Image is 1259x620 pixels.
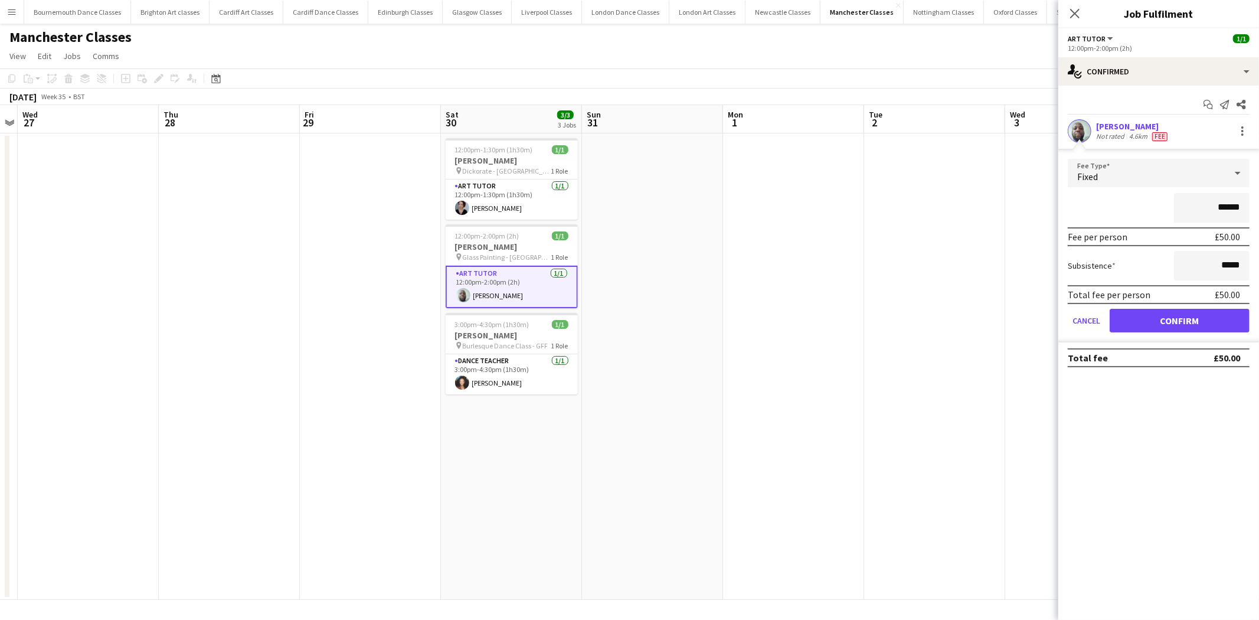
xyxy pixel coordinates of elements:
span: 1 Role [551,341,568,350]
button: Sheffield Classes [1047,1,1117,24]
span: 2 [867,116,882,129]
button: London Dance Classes [582,1,669,24]
span: 31 [585,116,601,129]
div: Total fee [1068,352,1108,364]
h1: Manchester Classes [9,28,132,46]
div: Fee per person [1068,231,1127,243]
span: Mon [728,109,743,120]
span: Burlesque Dance Class - GFF [463,341,548,350]
button: Newcastle Classes [745,1,820,24]
h3: [PERSON_NAME] [446,155,578,166]
a: View [5,48,31,64]
button: Brighton Art classes [131,1,210,24]
span: Jobs [63,51,81,61]
div: BST [73,92,85,101]
span: 1/1 [552,320,568,329]
app-card-role: Art Tutor1/112:00pm-2:00pm (2h)[PERSON_NAME] [446,266,578,308]
div: Not rated [1096,132,1127,141]
span: Fee [1152,132,1168,141]
span: Sun [587,109,601,120]
span: 1 [726,116,743,129]
button: Cancel [1068,309,1105,332]
app-card-role: Dance Teacher1/13:00pm-4:30pm (1h30m)[PERSON_NAME] [446,354,578,394]
div: [DATE] [9,91,37,103]
span: 3:00pm-4:30pm (1h30m) [455,320,529,329]
app-job-card: 12:00pm-1:30pm (1h30m)1/1[PERSON_NAME] Dickorate - [GEOGRAPHIC_DATA]1 RoleArt Tutor1/112:00pm-1:3... [446,138,578,220]
div: [PERSON_NAME] [1096,121,1170,132]
span: Tue [869,109,882,120]
h3: [PERSON_NAME] [446,242,578,252]
button: Manchester Classes [820,1,904,24]
button: Cardiff Art Classes [210,1,283,24]
app-job-card: 12:00pm-2:00pm (2h)1/1[PERSON_NAME] Glass Painting - [GEOGRAPHIC_DATA]1 RoleArt Tutor1/112:00pm-2... [446,224,578,308]
div: 12:00pm-2:00pm (2h) [1068,44,1250,53]
span: 1/1 [552,145,568,154]
button: London Art Classes [669,1,745,24]
span: Sat [446,109,459,120]
span: 30 [444,116,459,129]
span: Fixed [1077,171,1098,182]
div: 3 Jobs [558,120,576,129]
app-job-card: 3:00pm-4:30pm (1h30m)1/1[PERSON_NAME] Burlesque Dance Class - GFF1 RoleDance Teacher1/13:00pm-4:3... [446,313,578,394]
button: Bournemouth Dance Classes [24,1,131,24]
span: 12:00pm-1:30pm (1h30m) [455,145,533,154]
button: Edinburgh Classes [368,1,443,24]
a: Jobs [58,48,86,64]
span: Glass Painting - [GEOGRAPHIC_DATA] [463,253,551,262]
span: Thu [163,109,178,120]
span: 12:00pm-2:00pm (2h) [455,231,519,240]
button: Confirm [1110,309,1250,332]
div: £50.00 [1214,352,1240,364]
button: Oxford Classes [984,1,1047,24]
span: 1 Role [551,253,568,262]
div: Crew has different fees then in role [1150,132,1170,141]
span: Edit [38,51,51,61]
a: Edit [33,48,56,64]
h3: [PERSON_NAME] [446,330,578,341]
span: Comms [93,51,119,61]
label: Subsistence [1068,260,1116,271]
span: Fri [305,109,314,120]
div: 4.6km [1127,132,1150,141]
span: 1/1 [1233,34,1250,43]
span: View [9,51,26,61]
span: 27 [21,116,38,129]
div: Confirmed [1058,57,1259,86]
span: Week 35 [39,92,68,101]
h3: Job Fulfilment [1058,6,1259,21]
span: 1 Role [551,167,568,175]
span: 28 [162,116,178,129]
a: Comms [88,48,124,64]
button: Liverpool Classes [512,1,582,24]
span: Wed [22,109,38,120]
span: 3 [1008,116,1025,129]
span: 1/1 [552,231,568,240]
span: 3/3 [557,110,574,119]
span: Wed [1010,109,1025,120]
div: £50.00 [1215,231,1240,243]
button: Nottingham Classes [904,1,984,24]
span: Art Tutor [1068,34,1106,43]
span: 29 [303,116,314,129]
div: £50.00 [1215,289,1240,301]
button: Art Tutor [1068,34,1115,43]
button: Cardiff Dance Classes [283,1,368,24]
app-card-role: Art Tutor1/112:00pm-1:30pm (1h30m)[PERSON_NAME] [446,180,578,220]
div: Total fee per person [1068,289,1150,301]
span: Dickorate - [GEOGRAPHIC_DATA] [463,167,551,175]
button: Glasgow Classes [443,1,512,24]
